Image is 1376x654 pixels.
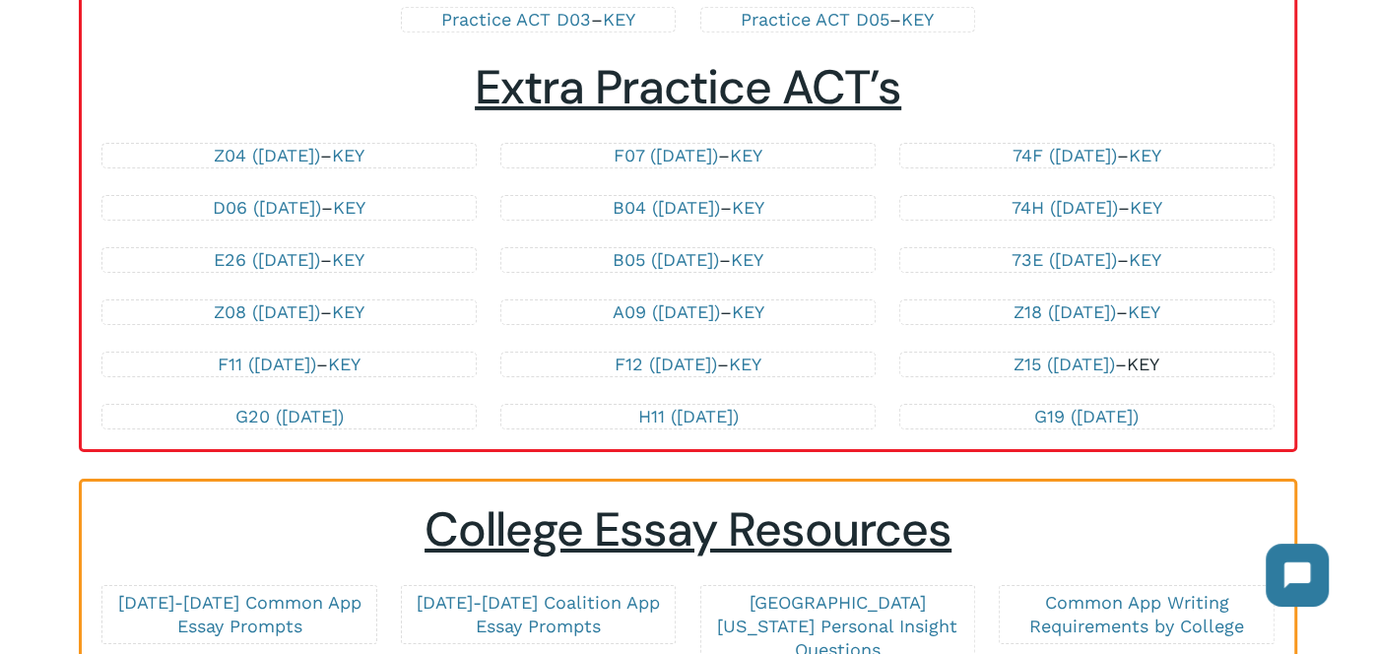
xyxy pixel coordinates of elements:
p: – [521,144,854,167]
a: Z08 ([DATE]) [214,301,320,322]
a: 74F ([DATE]) [1013,145,1117,165]
p: – [721,8,954,32]
a: 73E ([DATE]) [1012,249,1117,270]
p: – [122,248,455,272]
a: F11 ([DATE]) [218,354,316,374]
a: B05 ([DATE]) [613,249,719,270]
a: F12 ([DATE]) [615,354,717,374]
p: – [920,300,1253,324]
p: – [122,353,455,376]
span: Extra Practice ACT’s [475,56,901,118]
a: KEY [1128,301,1160,322]
a: KEY [731,301,763,322]
a: Practice ACT D05 [741,9,889,30]
a: H11 ([DATE]) [637,406,738,426]
a: F07 ([DATE]) [614,145,718,165]
a: KEY [333,197,365,218]
a: E26 ([DATE]) [214,249,320,270]
a: KEY [1129,249,1161,270]
a: KEY [901,9,934,30]
a: [DATE]-[DATE] Coalition App Essay Prompts [417,592,660,636]
p: – [920,144,1253,167]
a: D06 ([DATE]) [213,197,321,218]
a: Z15 ([DATE]) [1014,354,1115,374]
a: KEY [1127,354,1159,374]
a: KEY [332,301,364,322]
a: KEY [730,145,762,165]
p: – [422,8,655,32]
a: Practice ACT D03 [441,9,591,30]
p: – [122,196,455,220]
a: KEY [332,249,364,270]
a: A09 ([DATE]) [612,301,719,322]
a: KEY [731,197,763,218]
a: G19 ([DATE]) [1034,406,1139,426]
p: – [521,248,854,272]
a: KEY [1130,197,1162,218]
a: [DATE]-[DATE] Common App Essay Prompts [118,592,361,636]
a: KEY [731,249,763,270]
a: KEY [328,354,360,374]
a: Common App Writing Requirements by College [1029,592,1244,636]
p: – [920,248,1253,272]
p: – [521,196,854,220]
a: KEY [603,9,635,30]
a: B04 ([DATE]) [612,197,719,218]
p: – [521,353,854,376]
a: G20 ([DATE]) [235,406,344,426]
a: KEY [729,354,761,374]
p: – [521,300,854,324]
p: – [920,196,1253,220]
span: College Essay Resources [425,498,951,560]
p: – [122,144,455,167]
p: – [122,300,455,324]
a: KEY [332,145,364,165]
a: Z18 ([DATE]) [1014,301,1116,322]
a: KEY [1129,145,1161,165]
a: Z04 ([DATE]) [214,145,320,165]
p: – [920,353,1253,376]
a: 74H ([DATE]) [1012,197,1118,218]
iframe: Chatbot [1246,524,1348,626]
